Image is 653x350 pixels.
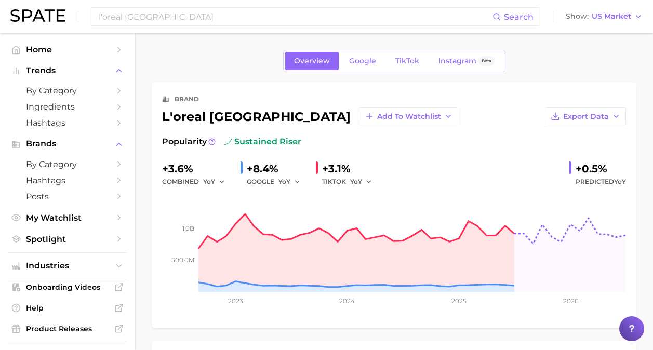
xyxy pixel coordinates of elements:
a: Help [8,300,127,316]
div: +0.5% [576,160,626,177]
span: My Watchlist [26,213,109,223]
tspan: 2025 [451,297,467,305]
span: YoY [350,177,362,186]
a: by Category [8,83,127,99]
a: Overview [285,52,339,70]
div: +8.4% [247,160,308,177]
a: My Watchlist [8,210,127,226]
span: Search [504,12,534,22]
a: Posts [8,189,127,205]
span: YoY [278,177,290,186]
button: ShowUS Market [563,10,645,23]
div: +3.1% [322,160,379,177]
a: Home [8,42,127,58]
img: sustained riser [224,138,232,146]
tspan: 2024 [339,297,355,305]
button: Brands [8,136,127,152]
a: Product Releases [8,321,127,336]
span: Help [26,303,109,313]
tspan: 2026 [563,297,578,305]
span: Hashtags [26,118,109,128]
a: by Category [8,156,127,172]
span: Trends [26,66,109,75]
span: US Market [592,14,631,19]
span: by Category [26,159,109,169]
tspan: 2023 [228,297,243,305]
span: YoY [614,178,626,185]
a: Hashtags [8,115,127,131]
a: Hashtags [8,172,127,189]
span: Instagram [438,57,476,65]
span: Product Releases [26,324,109,333]
button: Industries [8,258,127,274]
span: Brands [26,139,109,149]
span: sustained riser [224,136,301,148]
input: Search here for a brand, industry, or ingredient [98,8,492,25]
span: Hashtags [26,176,109,185]
div: TIKTOK [322,176,379,188]
span: Posts [26,192,109,201]
a: Onboarding Videos [8,279,127,295]
div: GOOGLE [247,176,308,188]
a: Google [340,52,385,70]
span: TikTok [395,57,419,65]
span: Ingredients [26,102,109,112]
span: Spotlight [26,234,109,244]
button: Trends [8,63,127,78]
button: YoY [350,176,372,188]
span: Industries [26,261,109,271]
span: Google [349,57,376,65]
div: brand [175,93,199,105]
span: Predicted [576,176,626,188]
span: Export Data [563,112,609,121]
span: YoY [203,177,215,186]
span: Add to Watchlist [377,112,441,121]
span: Onboarding Videos [26,282,109,292]
div: +3.6% [162,160,232,177]
span: Popularity [162,136,207,148]
span: Overview [294,57,330,65]
img: SPATE [10,9,65,22]
a: InstagramBeta [430,52,503,70]
button: YoY [203,176,225,188]
a: Ingredients [8,99,127,115]
span: Show [566,14,589,19]
span: by Category [26,86,109,96]
button: Add to Watchlist [359,107,458,125]
span: Beta [482,57,491,65]
div: combined [162,176,232,188]
button: YoY [278,176,301,188]
a: TikTok [387,52,428,70]
div: l'oreal [GEOGRAPHIC_DATA] [162,107,458,125]
a: Spotlight [8,231,127,247]
button: Export Data [545,107,626,125]
span: Home [26,45,109,55]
